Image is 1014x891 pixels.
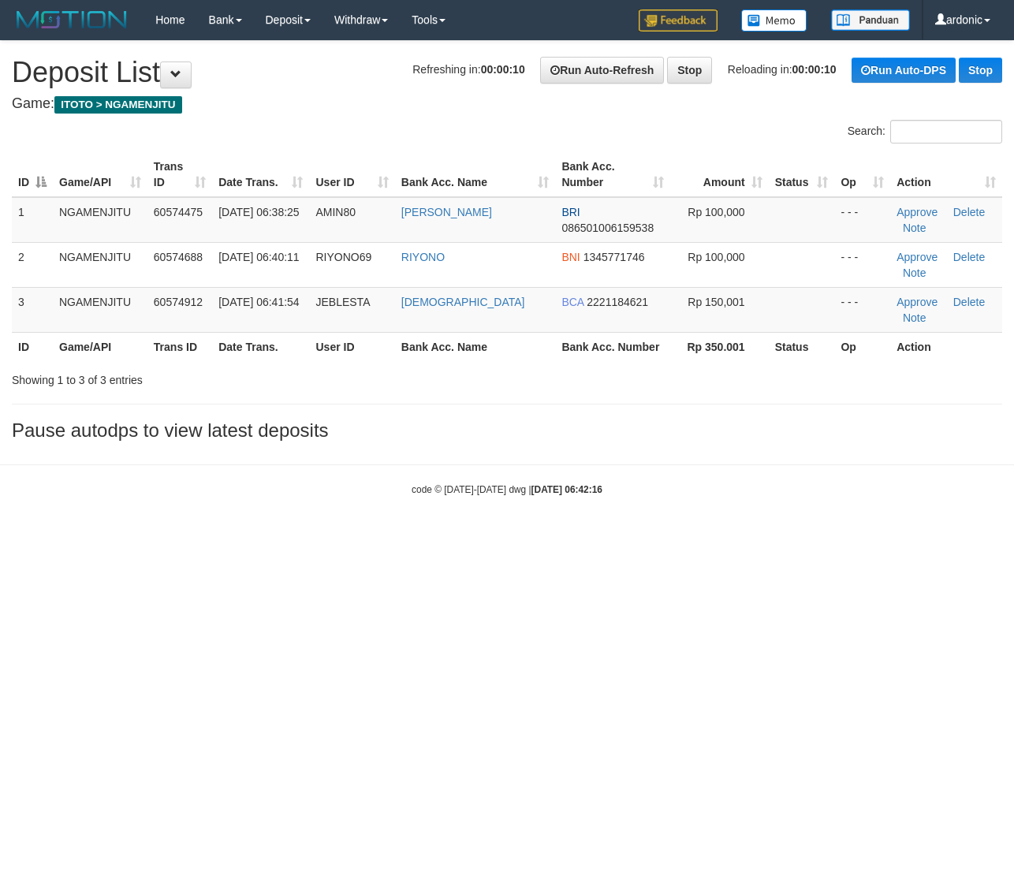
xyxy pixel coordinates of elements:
[897,296,938,308] a: Approve
[639,9,718,32] img: Feedback.jpg
[555,152,670,197] th: Bank Acc. Number: activate to sort column ascending
[583,251,645,263] span: Copy 1345771746 to clipboard
[412,484,602,495] small: code © [DATE]-[DATE] dwg |
[12,57,1002,88] h1: Deposit List
[852,58,956,83] a: Run Auto-DPS
[540,57,664,84] a: Run Auto-Refresh
[218,206,299,218] span: [DATE] 06:38:25
[561,206,580,218] span: BRI
[54,96,182,114] span: ITOTO > NGAMENJITU
[897,206,938,218] a: Approve
[147,332,212,361] th: Trans ID
[890,332,1002,361] th: Action
[53,197,147,243] td: NGAMENJITU
[12,8,132,32] img: MOTION_logo.png
[555,332,670,361] th: Bank Acc. Number
[218,296,299,308] span: [DATE] 06:41:54
[890,152,1002,197] th: Action: activate to sort column ascending
[309,332,394,361] th: User ID
[670,332,769,361] th: Rp 350.001
[12,152,53,197] th: ID: activate to sort column descending
[12,242,53,287] td: 2
[561,222,654,234] span: Copy 086501006159538 to clipboard
[834,242,890,287] td: - - -
[12,366,411,388] div: Showing 1 to 3 of 3 entries
[688,206,744,218] span: Rp 100,000
[792,63,837,76] strong: 00:00:10
[670,152,769,197] th: Amount: activate to sort column ascending
[147,152,212,197] th: Trans ID: activate to sort column ascending
[953,251,985,263] a: Delete
[315,296,370,308] span: JEBLESTA
[769,332,835,361] th: Status
[890,120,1002,144] input: Search:
[401,296,525,308] a: [DEMOGRAPHIC_DATA]
[12,420,1002,441] h3: Pause autodps to view latest deposits
[959,58,1002,83] a: Stop
[481,63,525,76] strong: 00:00:10
[953,206,985,218] a: Delete
[53,332,147,361] th: Game/API
[834,152,890,197] th: Op: activate to sort column ascending
[897,251,938,263] a: Approve
[688,251,744,263] span: Rp 100,000
[315,251,371,263] span: RIYONO69
[688,296,744,308] span: Rp 150,001
[401,251,445,263] a: RIYONO
[561,296,583,308] span: BCA
[12,197,53,243] td: 1
[531,484,602,495] strong: [DATE] 06:42:16
[53,152,147,197] th: Game/API: activate to sort column ascending
[953,296,985,308] a: Delete
[587,296,648,308] span: Copy 2221184621 to clipboard
[212,332,309,361] th: Date Trans.
[212,152,309,197] th: Date Trans.: activate to sort column ascending
[315,206,356,218] span: AMIN80
[53,242,147,287] td: NGAMENJITU
[834,197,890,243] td: - - -
[728,63,837,76] span: Reloading in:
[831,9,910,31] img: panduan.png
[154,206,203,218] span: 60574475
[741,9,807,32] img: Button%20Memo.svg
[154,296,203,308] span: 60574912
[53,287,147,332] td: NGAMENJITU
[395,332,556,361] th: Bank Acc. Name
[218,251,299,263] span: [DATE] 06:40:11
[154,251,203,263] span: 60574688
[903,222,926,234] a: Note
[12,287,53,332] td: 3
[12,96,1002,112] h4: Game:
[309,152,394,197] th: User ID: activate to sort column ascending
[561,251,580,263] span: BNI
[903,311,926,324] a: Note
[667,57,712,84] a: Stop
[903,267,926,279] a: Note
[12,332,53,361] th: ID
[834,287,890,332] td: - - -
[395,152,556,197] th: Bank Acc. Name: activate to sort column ascending
[401,206,492,218] a: [PERSON_NAME]
[834,332,890,361] th: Op
[769,152,835,197] th: Status: activate to sort column ascending
[848,120,1002,144] label: Search:
[412,63,524,76] span: Refreshing in:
